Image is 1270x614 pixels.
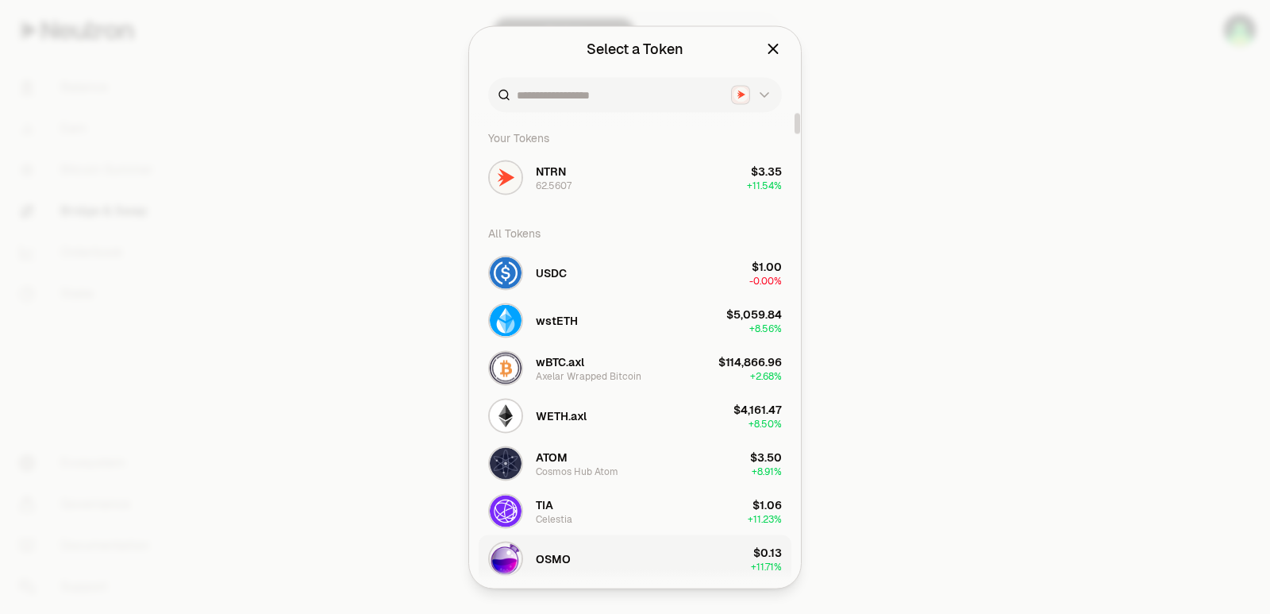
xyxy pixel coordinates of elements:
[733,87,749,102] img: Neutron Logo
[718,353,782,369] div: $114,866.96
[536,550,571,566] span: OSMO
[490,161,521,193] img: NTRN Logo
[536,465,618,477] div: Cosmos Hub Atom
[748,512,782,525] span: + 11.23%
[479,153,791,201] button: NTRN LogoNTRN62.5607$3.35+11.54%
[764,37,782,60] button: Close
[490,447,521,479] img: ATOM Logo
[731,85,772,104] button: Neutron LogoNeutron Logo
[536,407,587,423] span: WETH.axl
[490,400,521,431] img: WETH.axl Logo
[749,274,782,287] span: -0.00%
[490,257,521,288] img: USDC Logo
[536,312,578,328] span: wstETH
[479,296,791,344] button: wstETH LogowstETH$5,059.84+8.56%
[479,439,791,487] button: ATOM LogoATOMCosmos Hub Atom$3.50+8.91%
[490,495,521,527] img: TIA Logo
[749,417,782,430] span: + 8.50%
[587,37,683,60] div: Select a Token
[536,512,572,525] div: Celestia
[536,353,584,369] span: wBTC.axl
[479,122,791,153] div: Your Tokens
[536,369,641,382] div: Axelar Wrapped Bitcoin
[750,449,782,465] div: $3.50
[479,392,791,439] button: WETH.axl LogoWETH.axl$4,161.47+8.50%
[536,449,568,465] span: ATOM
[536,163,566,179] span: NTRN
[733,401,782,417] div: $4,161.47
[490,543,521,574] img: OSMO Logo
[747,179,782,191] span: + 11.54%
[752,496,782,512] div: $1.06
[726,306,782,322] div: $5,059.84
[536,496,553,512] span: TIA
[479,487,791,535] button: TIA LogoTIACelestia$1.06+11.23%
[479,344,791,392] button: wBTC.axl LogowBTC.axlAxelar Wrapped Bitcoin$114,866.96+2.68%
[479,217,791,249] div: All Tokens
[751,163,782,179] div: $3.35
[536,179,571,191] div: 62.5607
[479,249,791,296] button: USDC LogoUSDC$1.00-0.00%
[490,352,521,384] img: wBTC.axl Logo
[749,322,782,334] span: + 8.56%
[752,258,782,274] div: $1.00
[479,535,791,582] button: OSMO LogoOSMO$0.13+11.71%
[750,369,782,382] span: + 2.68%
[490,304,521,336] img: wstETH Logo
[752,465,782,477] span: + 8.91%
[753,544,782,560] div: $0.13
[536,265,567,280] span: USDC
[751,560,782,573] span: + 11.71%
